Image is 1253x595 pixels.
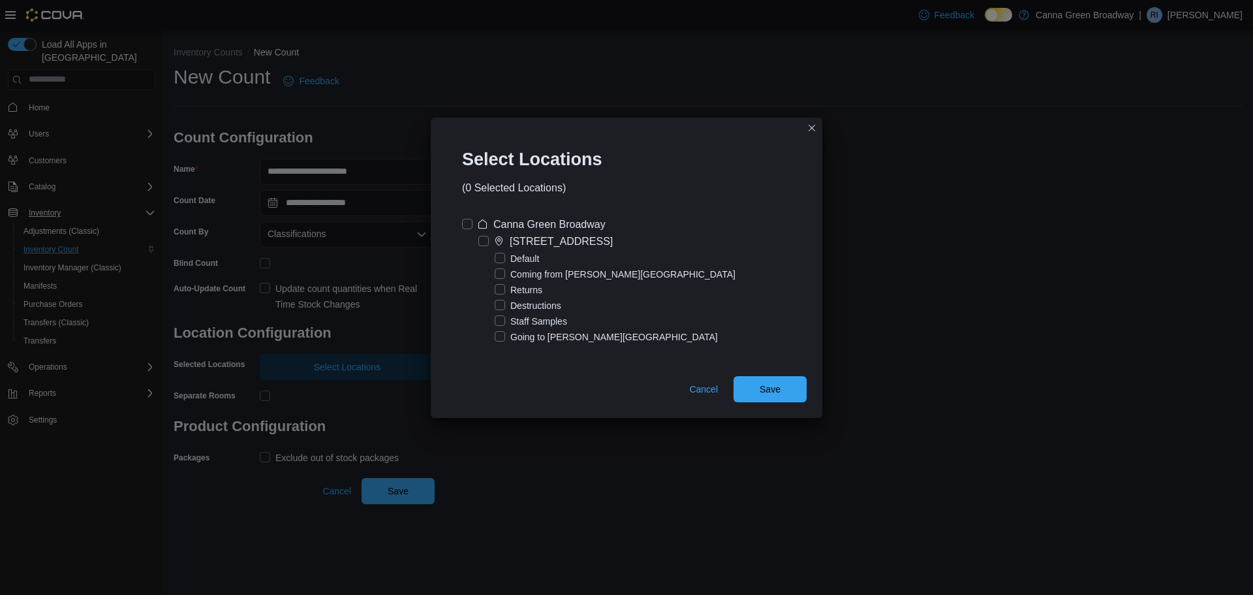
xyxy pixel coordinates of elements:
button: Save [734,376,807,402]
label: Returns [495,282,542,298]
button: Closes this modal window [804,120,820,136]
div: (0 Selected Locations) [462,180,566,196]
div: [STREET_ADDRESS] [510,234,613,249]
label: Default [495,251,539,266]
label: Going to [PERSON_NAME][GEOGRAPHIC_DATA] [495,329,718,345]
button: Cancel [684,376,723,402]
label: Destructions [495,298,561,314]
div: Canna Green Broadway [493,217,606,233]
span: Cancel [689,383,718,396]
div: Select Locations [446,133,628,180]
label: Staff Samples [495,314,567,329]
label: Coming from [PERSON_NAME][GEOGRAPHIC_DATA] [495,266,735,282]
span: Save [760,383,781,396]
